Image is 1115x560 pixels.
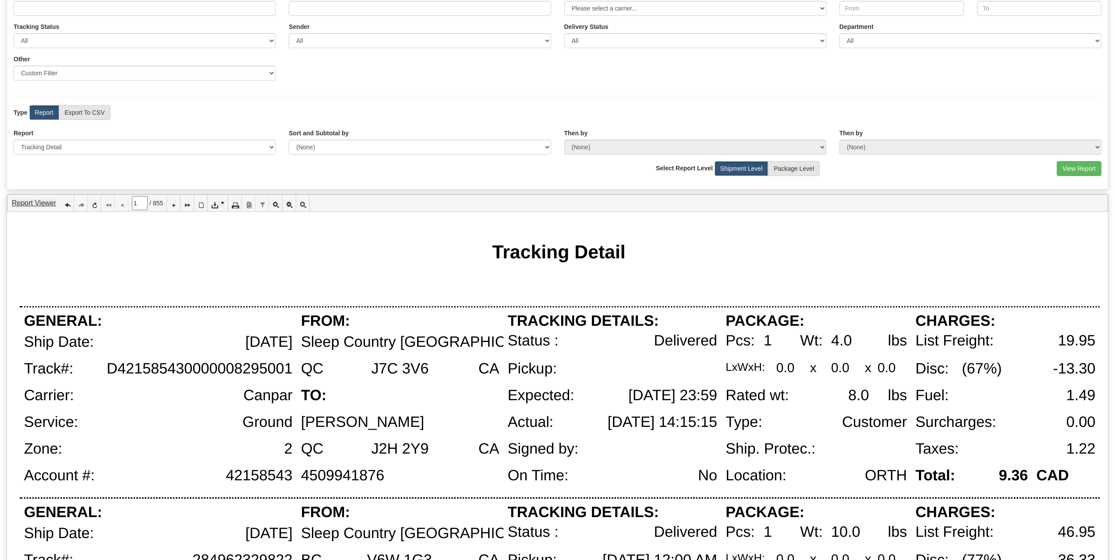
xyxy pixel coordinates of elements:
[106,361,292,378] div: D421585430000008295001
[508,414,554,431] div: Actual:
[1066,441,1096,458] div: 1.22
[726,313,804,330] div: PACKAGE:
[167,195,181,211] a: Next Page
[371,441,428,458] div: J2H 2Y9
[726,441,815,458] div: Ship. Protec.:
[1066,387,1096,405] div: 1.49
[149,199,151,208] span: /
[916,387,949,405] div: Fuel:
[301,313,350,330] div: FROM:
[508,387,574,405] div: Expected:
[839,1,964,16] input: From
[12,199,56,207] a: Report Viewer
[59,105,110,120] label: Export To CSV
[14,129,33,137] label: Report
[301,387,326,405] div: TO:
[810,361,817,375] div: x
[888,333,907,350] div: lbs
[478,361,499,378] div: CA
[865,468,907,485] div: ORTH
[715,161,768,176] label: Shipment Level
[301,414,424,431] div: [PERSON_NAME]
[24,387,74,405] div: Carrier:
[916,468,956,485] div: Total:
[764,333,772,350] div: 1
[564,129,588,137] label: Then by
[24,361,74,378] div: Track#:
[296,195,310,211] a: Toggle FullPage/PageWidth
[831,361,850,375] div: 0.0
[842,414,907,431] div: Customer
[208,195,228,211] a: Export
[839,22,874,31] label: Department
[800,524,822,541] div: Wt:
[508,468,569,485] div: On Time:
[1037,468,1069,485] div: CAD
[916,313,995,330] div: CHARGES:
[564,33,826,48] select: Please ensure data set in report has been RECENTLY tracked from your Shipment History
[916,333,994,350] div: List Freight:
[916,504,995,521] div: CHARGES:
[726,504,804,521] div: PACKAGE:
[301,361,323,378] div: QC
[726,414,762,431] div: Type:
[698,468,717,485] div: No
[289,22,309,31] label: Sender
[301,468,384,485] div: 4509941876
[848,387,869,405] div: 8.0
[245,334,293,351] div: [DATE]
[999,468,1028,485] div: 9.36
[226,468,292,485] div: 42158543
[24,414,78,431] div: Service:
[962,361,1002,378] div: (67%)
[888,387,907,405] div: lbs
[228,195,242,211] a: Print
[916,414,996,431] div: Surcharges:
[508,333,559,350] div: Status :
[24,468,95,485] div: Account #:
[839,129,863,137] label: Then by
[14,22,59,31] label: Tracking Status
[181,195,194,211] a: Last Page
[478,441,499,458] div: CA
[508,441,579,458] div: Signed by:
[194,195,208,211] a: Toggle Print Preview
[14,108,28,117] label: Type
[831,333,852,350] div: 4.0
[269,195,283,211] a: Zoom In
[654,333,717,350] div: Delivered
[608,414,717,431] div: [DATE] 14:15:15
[245,525,293,542] div: [DATE]
[654,524,717,541] div: Delivered
[153,199,163,208] span: 855
[1066,414,1096,431] div: 0.00
[1057,161,1101,176] button: View Report
[1053,361,1095,378] div: -13.30
[888,524,907,541] div: lbs
[60,195,74,211] a: Navigate Backward
[24,334,94,351] div: Ship Date:
[508,361,557,378] div: Pickup:
[243,387,292,405] div: Canpar
[508,313,659,330] div: TRACKING DETAILS:
[916,524,994,541] div: List Freight:
[14,55,30,63] label: Other
[1058,333,1096,350] div: 19.95
[289,129,349,137] label: Sort and Subtotal by
[726,524,755,541] div: Pcs:
[564,22,609,31] label: Please ensure data set in report has been RECENTLY tracked from your Shipment History
[301,525,556,542] div: Sleep Country [GEOGRAPHIC_DATA]
[1058,524,1096,541] div: 46.95
[301,441,323,458] div: QC
[492,241,625,262] div: Tracking Detail
[726,387,789,405] div: Rated wt:
[24,441,62,458] div: Zone:
[878,361,896,375] div: 0.0
[628,387,717,405] div: [DATE] 23:59
[301,504,350,521] div: FROM:
[284,441,293,458] div: 2
[865,361,871,375] div: x
[24,313,103,330] div: GENERAL:
[301,334,556,351] div: Sleep Country [GEOGRAPHIC_DATA]
[656,164,713,173] label: Select Report Level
